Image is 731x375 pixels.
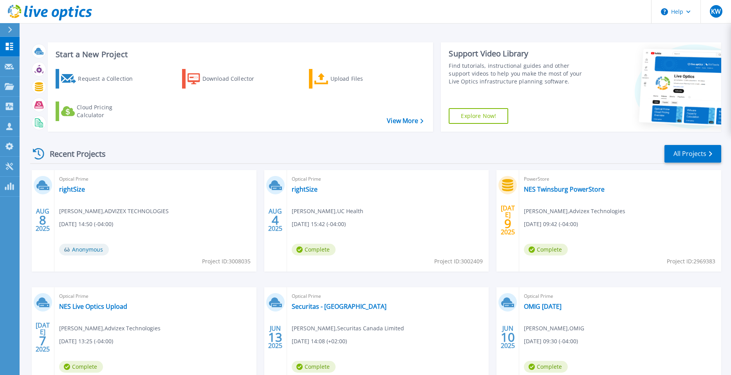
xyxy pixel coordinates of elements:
a: NES Live Optics Upload [59,303,127,310]
span: 7 [39,337,46,344]
span: Optical Prime [292,292,484,301]
span: 8 [39,217,46,223]
span: Optical Prime [292,175,484,183]
span: Optical Prime [59,292,252,301]
span: [DATE] 14:08 (+02:00) [292,337,347,346]
a: Securitas - [GEOGRAPHIC_DATA] [292,303,386,310]
span: 4 [272,217,279,223]
a: Download Collector [182,69,269,89]
div: [DATE] 2025 [500,206,515,234]
span: [PERSON_NAME] , UC Health [292,207,363,216]
span: Project ID: 3002409 [434,257,483,266]
span: [PERSON_NAME] , Advizex Technologies [59,324,161,333]
span: Optical Prime [59,175,252,183]
div: Recent Projects [30,144,116,163]
div: Upload Files [330,71,393,87]
a: Upload Files [309,69,396,89]
span: Complete [524,361,568,373]
span: Complete [524,244,568,255]
span: Optical Prime [524,292,717,301]
a: rightSize [292,185,318,193]
span: Complete [292,244,336,255]
a: OMIG [DATE] [524,303,561,310]
div: Request a Collection [78,71,141,87]
span: KW [711,8,721,14]
div: AUG 2025 [268,206,283,234]
span: Complete [59,361,103,373]
h3: Start a New Project [56,50,423,59]
span: [DATE] 09:30 (-04:00) [524,337,578,346]
span: 10 [501,334,515,341]
span: Project ID: 3008035 [202,257,251,266]
span: [DATE] 13:25 (-04:00) [59,337,113,346]
div: [DATE] 2025 [35,323,50,351]
span: [DATE] 15:42 (-04:00) [292,220,346,228]
span: 9 [504,220,511,227]
a: Explore Now! [449,108,508,124]
div: AUG 2025 [35,206,50,234]
a: View More [387,117,423,125]
div: Support Video Library [449,49,591,59]
span: [DATE] 14:50 (-04:00) [59,220,113,228]
span: Anonymous [59,244,109,255]
a: NES Twinsburg PowerStore [524,185,605,193]
span: 13 [268,334,282,341]
div: Cloud Pricing Calculator [77,103,139,119]
a: Request a Collection [56,69,143,89]
span: [DATE] 09:42 (-04:00) [524,220,578,228]
a: rightSize [59,185,85,193]
a: Cloud Pricing Calculator [56,101,143,121]
span: [PERSON_NAME] , Securitas Canada Limited [292,324,404,333]
a: All Projects [664,145,721,163]
span: [PERSON_NAME] , ADVIZEX TECHNOLOGIES [59,207,169,216]
div: JUN 2025 [268,323,283,351]
span: Complete [292,361,336,373]
span: [PERSON_NAME] , Advizex Technologies [524,207,625,216]
div: Download Collector [202,71,265,87]
div: JUN 2025 [500,323,515,351]
span: [PERSON_NAME] , OMIG [524,324,584,333]
div: Find tutorials, instructional guides and other support videos to help you make the most of your L... [449,62,591,85]
span: PowerStore [524,175,717,183]
span: Project ID: 2969383 [667,257,715,266]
